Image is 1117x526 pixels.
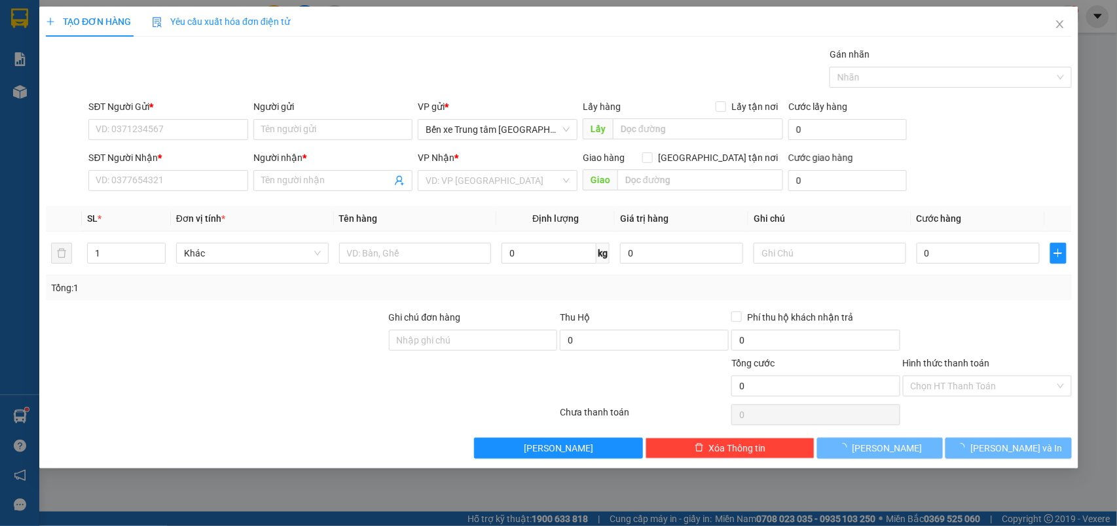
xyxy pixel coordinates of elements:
[708,441,765,455] span: Xóa Thông tin
[558,405,730,428] div: Chưa thanh toán
[970,441,1062,455] span: [PERSON_NAME] và In
[902,358,989,368] label: Hình thức thanh toán
[51,281,431,295] div: Tổng: 1
[253,150,413,165] div: Người nhận
[956,443,970,452] span: loading
[945,438,1071,459] button: [PERSON_NAME] và In
[1050,248,1065,258] span: plus
[253,99,413,114] div: Người gửi
[583,152,625,163] span: Giao hàng
[596,243,610,264] span: kg
[1050,243,1066,264] button: plus
[754,243,906,264] input: Ghi Chú
[646,438,815,459] button: deleteXóa Thông tin
[583,169,617,190] span: Giao
[726,99,783,114] span: Lấy tận nơi
[1041,7,1078,43] button: Close
[394,175,405,186] span: user-add
[748,206,911,232] th: Ghi chú
[152,17,162,27] img: icon
[339,213,377,224] span: Tên hàng
[46,16,131,27] span: TẠO ĐƠN HÀNG
[694,443,703,453] span: delete
[613,118,783,139] input: Dọc đường
[426,120,570,139] span: Bến xe Trung tâm Lào Cai
[87,213,98,224] span: SL
[617,169,783,190] input: Dọc đường
[51,243,72,264] button: delete
[418,99,577,114] div: VP gửi
[583,101,621,112] span: Lấy hàng
[583,118,613,139] span: Lấy
[183,243,320,263] span: Khác
[788,101,847,112] label: Cước lấy hàng
[1054,19,1065,29] span: close
[88,150,248,165] div: SĐT Người Nhận
[620,213,668,224] span: Giá trị hàng
[830,49,870,60] label: Gán nhãn
[852,441,922,455] span: [PERSON_NAME]
[474,438,643,459] button: [PERSON_NAME]
[339,243,491,264] input: VD: Bàn, Ghế
[532,213,579,224] span: Định lượng
[788,119,907,140] input: Cước lấy hàng
[731,358,775,368] span: Tổng cước
[524,441,594,455] span: [PERSON_NAME]
[837,443,852,452] span: loading
[88,99,248,114] div: SĐT Người Gửi
[388,330,557,351] input: Ghi chú đơn hàng
[817,438,943,459] button: [PERSON_NAME]
[560,312,590,323] span: Thu Hộ
[418,152,454,163] span: VP Nhận
[742,310,858,324] span: Phí thu hộ khách nhận trả
[152,16,290,27] span: Yêu cầu xuất hóa đơn điện tử
[788,152,853,163] label: Cước giao hàng
[46,17,55,26] span: plus
[620,243,743,264] input: 0
[175,213,225,224] span: Đơn vị tính
[788,170,907,191] input: Cước giao hàng
[388,312,460,323] label: Ghi chú đơn hàng
[917,213,962,224] span: Cước hàng
[653,150,783,165] span: [GEOGRAPHIC_DATA] tận nơi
